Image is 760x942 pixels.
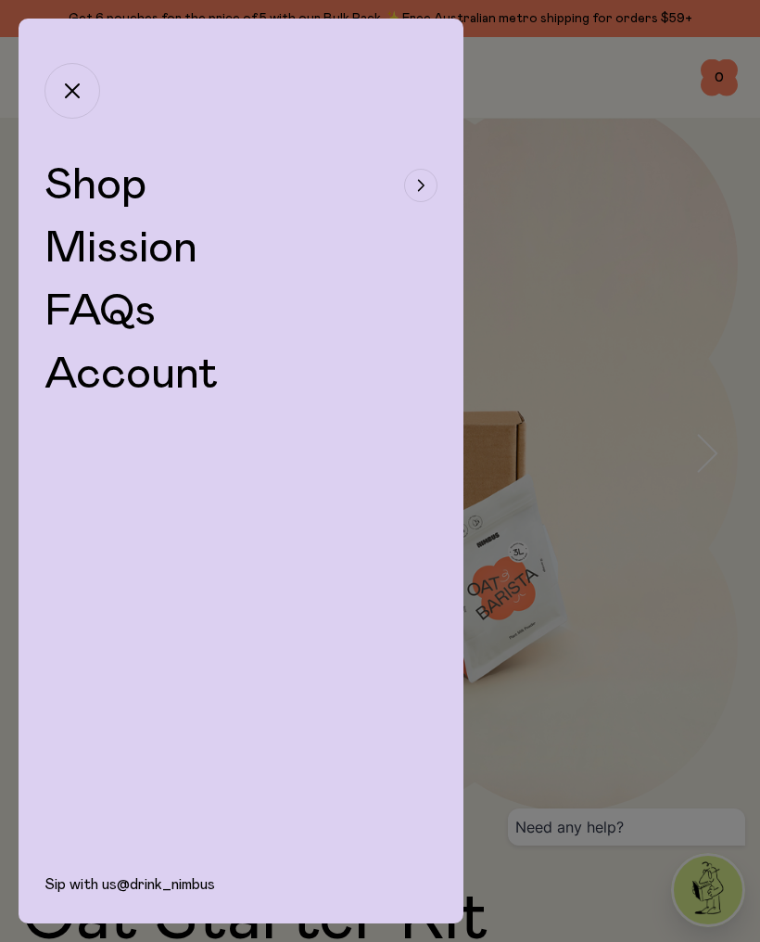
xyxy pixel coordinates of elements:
[44,289,156,334] a: FAQs
[19,875,463,923] div: Sip with us
[44,163,146,208] span: Shop
[44,352,219,397] a: Account
[44,163,437,208] button: Shop
[44,226,197,271] a: Mission
[117,877,215,892] a: @drink_nimbus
